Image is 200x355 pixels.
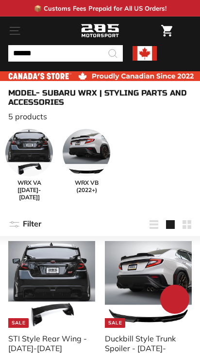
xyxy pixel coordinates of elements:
[34,4,167,12] p: 📦 Customs Fees Prepaid for All US Orders!
[8,213,41,236] button: Filter
[5,129,53,201] a: WRX VA [[DATE]-[DATE]]
[8,45,123,62] input: Search
[157,285,192,316] inbox-online-store-chat: Shopify online store chat
[8,112,192,121] p: 5 products
[63,179,110,194] span: WRX VB (2022+)
[8,88,192,107] h1: Model- Subaru WRX | Styling Parts and Accessories
[5,179,53,201] span: WRX VA [[DATE]-[DATE]]
[156,17,177,45] a: Cart
[81,23,119,39] img: Logo_285_Motorsport_areodynamics_components
[8,318,29,328] div: Sale
[105,318,125,328] div: Sale
[63,129,110,201] a: WRX VB (2022+)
